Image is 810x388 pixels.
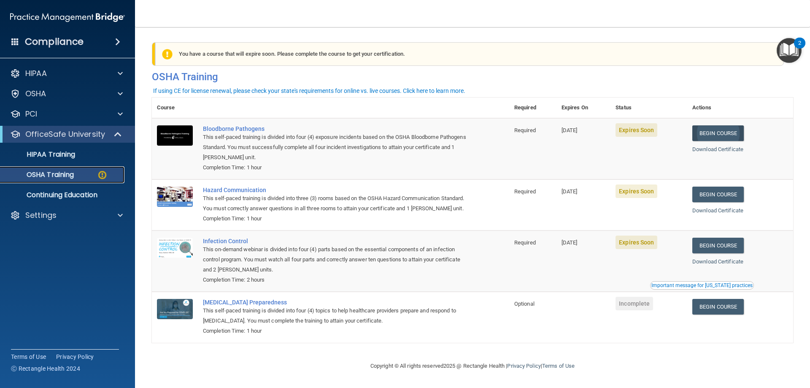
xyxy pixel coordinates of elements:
[319,353,626,380] div: Copyright © All rights reserved 2025 @ Rectangle Health | |
[650,281,754,290] button: Read this if you are a dental practitioner in the state of CA
[152,98,198,118] th: Course
[514,127,536,133] span: Required
[556,98,610,118] th: Expires On
[203,238,467,244] a: Infection Control
[203,125,467,132] a: Bloodborne Pathogens
[203,187,467,193] a: Hazard Communication
[542,363,575,369] a: Terms of Use
[692,187,744,202] a: Begin Course
[11,353,46,361] a: Terms of Use
[616,185,657,198] span: Expires Soon
[692,146,743,152] a: Download Certificate
[10,109,123,119] a: PCI
[203,132,467,163] div: This self-paced training is divided into four (4) exposure incidents based on the OSHA Bloodborne...
[507,363,540,369] a: Privacy Policy
[692,258,743,265] a: Download Certificate
[203,244,467,275] div: This on-demand webinar is divided into four (4) parts based on the essential components of an inf...
[5,171,74,179] p: OSHA Training
[10,9,125,26] img: PMB logo
[203,299,467,306] a: [MEDICAL_DATA] Preparedness
[687,98,793,118] th: Actions
[562,239,578,246] span: [DATE]
[616,123,657,137] span: Expires Soon
[692,299,744,315] a: Begin Course
[651,283,753,288] div: Important message for [US_STATE] practices
[25,210,57,220] p: Settings
[692,207,743,214] a: Download Certificate
[514,301,535,307] span: Optional
[10,68,123,79] a: HIPAA
[25,89,46,99] p: OSHA
[162,49,173,60] img: exclamation-circle-solid-warning.7ed2984d.png
[5,191,121,199] p: Continuing Education
[152,87,467,95] button: If using CE for license renewal, please check your state's requirements for online vs. live cours...
[153,88,465,94] div: If using CE for license renewal, please check your state's requirements for online vs. live cours...
[11,364,80,373] span: Ⓒ Rectangle Health 2024
[610,98,687,118] th: Status
[692,238,744,253] a: Begin Course
[10,210,123,220] a: Settings
[203,306,467,326] div: This self-paced training is divided into four (4) topics to help healthcare providers prepare and...
[798,43,801,54] div: 2
[10,129,122,139] a: OfficeSafe University
[10,89,123,99] a: OSHA
[777,38,802,63] button: Open Resource Center, 2 new notifications
[152,71,793,83] h4: OSHA Training
[203,326,467,336] div: Completion Time: 1 hour
[25,109,37,119] p: PCI
[155,42,784,66] div: You have a course that will expire soon. Please complete the course to get your certification.
[616,297,653,310] span: Incomplete
[514,188,536,195] span: Required
[203,275,467,285] div: Completion Time: 2 hours
[664,328,800,362] iframe: Drift Widget Chat Controller
[97,170,108,180] img: warning-circle.0cc9ac19.png
[514,239,536,246] span: Required
[25,129,105,139] p: OfficeSafe University
[616,236,657,249] span: Expires Soon
[509,98,556,118] th: Required
[203,193,467,214] div: This self-paced training is divided into three (3) rooms based on the OSHA Hazard Communication S...
[562,127,578,133] span: [DATE]
[203,163,467,173] div: Completion Time: 1 hour
[203,214,467,224] div: Completion Time: 1 hour
[56,353,94,361] a: Privacy Policy
[562,188,578,195] span: [DATE]
[5,150,75,159] p: HIPAA Training
[25,36,84,48] h4: Compliance
[692,125,744,141] a: Begin Course
[25,68,47,79] p: HIPAA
